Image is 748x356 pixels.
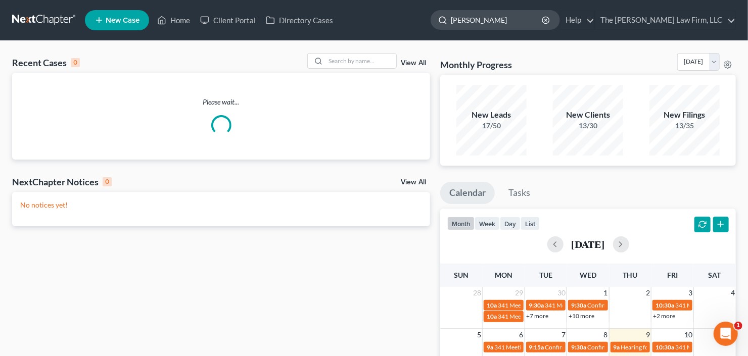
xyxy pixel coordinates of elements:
[645,329,651,341] span: 9
[476,329,482,341] span: 5
[623,271,638,279] span: Thu
[499,182,539,204] a: Tasks
[12,57,80,69] div: Recent Cases
[454,271,469,279] span: Sun
[475,217,500,230] button: week
[603,287,609,299] span: 1
[456,109,527,121] div: New Leads
[714,322,738,346] iframe: Intercom live chat
[603,329,609,341] span: 8
[498,313,589,320] span: 341 Meeting for [PERSON_NAME]
[498,301,589,309] span: 341 Meeting for [PERSON_NAME]
[195,11,261,29] a: Client Portal
[734,322,742,330] span: 1
[553,121,624,131] div: 13/30
[595,11,735,29] a: The [PERSON_NAME] Law Firm, LLC
[20,200,422,210] p: No notices yet!
[12,97,430,107] p: Please wait...
[539,271,552,279] span: Tue
[401,179,426,186] a: View All
[152,11,195,29] a: Home
[472,287,482,299] span: 28
[447,217,475,230] button: month
[560,11,594,29] a: Help
[515,287,525,299] span: 29
[529,343,544,351] span: 9:15a
[12,176,112,188] div: NextChapter Notices
[500,217,521,230] button: day
[709,271,721,279] span: Sat
[656,301,674,309] span: 10:30a
[325,54,396,68] input: Search by name...
[572,239,605,249] h2: [DATE]
[519,329,525,341] span: 6
[656,343,674,351] span: 10:30a
[401,60,426,67] a: View All
[571,301,586,309] span: 9:30a
[106,17,139,24] span: New Case
[451,11,543,29] input: Search by name...
[645,287,651,299] span: 2
[587,301,696,309] span: Confirmation Hearing for Dossevi Trenou
[653,312,675,320] a: +2 more
[614,343,620,351] span: 9a
[527,312,549,320] a: +7 more
[521,217,540,230] button: list
[545,301,636,309] span: 341 Meeting for [PERSON_NAME]
[487,343,493,351] span: 9a
[440,59,512,71] h3: Monthly Progress
[649,121,720,131] div: 13/35
[730,287,736,299] span: 4
[71,58,80,67] div: 0
[494,343,585,351] span: 341 Meeting for [PERSON_NAME]
[683,329,693,341] span: 10
[103,177,112,186] div: 0
[261,11,338,29] a: Directory Cases
[621,343,700,351] span: Hearing for [PERSON_NAME]
[667,271,678,279] span: Fri
[440,182,495,204] a: Calendar
[569,312,594,320] a: +10 more
[556,287,567,299] span: 30
[487,301,497,309] span: 10a
[553,109,624,121] div: New Clients
[545,343,661,351] span: Confirmation Hearing for [PERSON_NAME]
[580,271,596,279] span: Wed
[649,109,720,121] div: New Filings
[571,343,586,351] span: 9:30a
[529,301,544,309] span: 9:30a
[560,329,567,341] span: 7
[456,121,527,131] div: 17/50
[487,313,497,320] span: 10a
[495,271,512,279] span: Mon
[687,287,693,299] span: 3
